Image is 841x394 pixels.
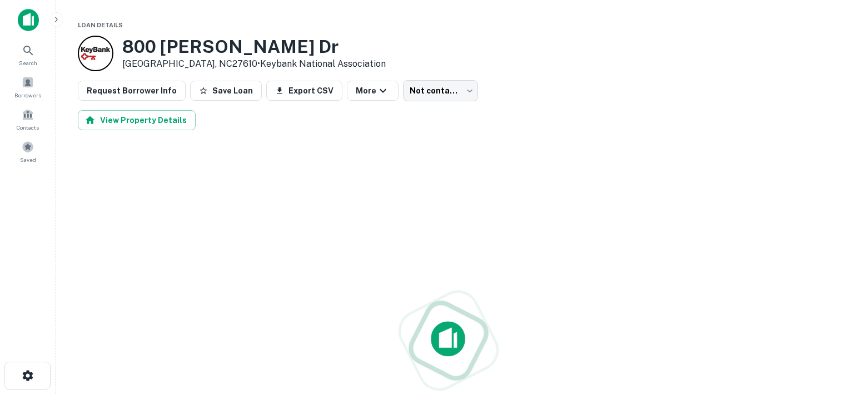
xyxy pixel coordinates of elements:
a: Saved [3,136,52,166]
button: View Property Details [78,110,196,130]
button: Request Borrower Info [78,81,186,101]
a: Borrowers [3,72,52,102]
span: Search [19,58,37,67]
h3: 800 [PERSON_NAME] Dr [122,36,386,57]
button: More [347,81,399,101]
img: capitalize-icon.png [18,9,39,31]
a: Keybank National Association [260,58,386,69]
iframe: Chat Widget [785,269,841,323]
span: Borrowers [14,91,41,100]
a: Contacts [3,104,52,134]
button: Export CSV [266,81,342,101]
a: Search [3,40,52,70]
button: Save Loan [190,81,262,101]
div: Not contacted [403,80,478,101]
p: [GEOGRAPHIC_DATA], NC27610 • [122,57,386,71]
span: Saved [20,155,36,164]
span: Loan Details [78,22,123,28]
span: Contacts [17,123,39,132]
